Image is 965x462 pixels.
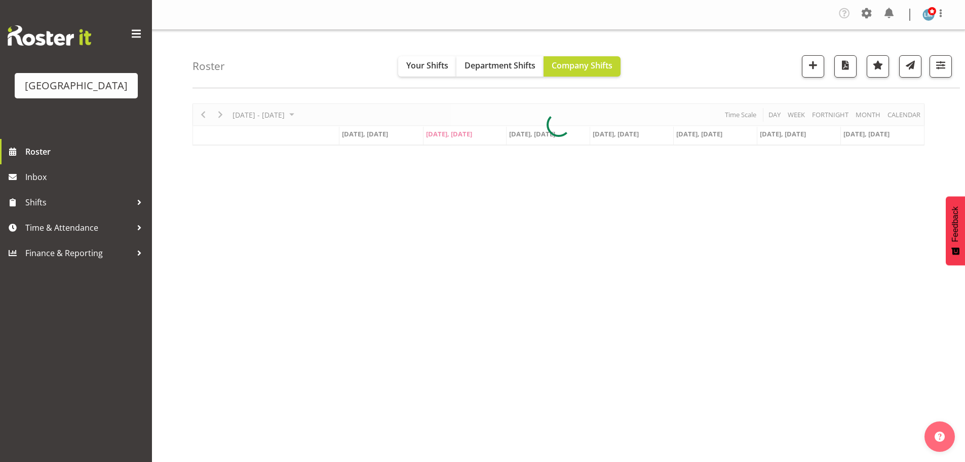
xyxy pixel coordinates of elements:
[899,55,921,78] button: Send a list of all shifts for the selected filtered period to all rostered employees.
[25,144,147,159] span: Roster
[25,78,128,93] div: [GEOGRAPHIC_DATA]
[544,56,621,77] button: Company Shifts
[867,55,889,78] button: Highlight an important date within the roster.
[25,169,147,185] span: Inbox
[946,196,965,265] button: Feedback - Show survey
[802,55,824,78] button: Add a new shift
[25,245,132,261] span: Finance & Reporting
[406,60,448,71] span: Your Shifts
[8,25,91,46] img: Rosterit website logo
[930,55,952,78] button: Filter Shifts
[398,56,456,77] button: Your Shifts
[834,55,857,78] button: Download a PDF of the roster according to the set date range.
[935,432,945,442] img: help-xxl-2.png
[192,60,225,72] h4: Roster
[552,60,612,71] span: Company Shifts
[25,220,132,235] span: Time & Attendance
[465,60,535,71] span: Department Shifts
[25,195,132,210] span: Shifts
[922,9,935,21] img: lesley-mckenzie127.jpg
[951,206,960,242] span: Feedback
[456,56,544,77] button: Department Shifts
